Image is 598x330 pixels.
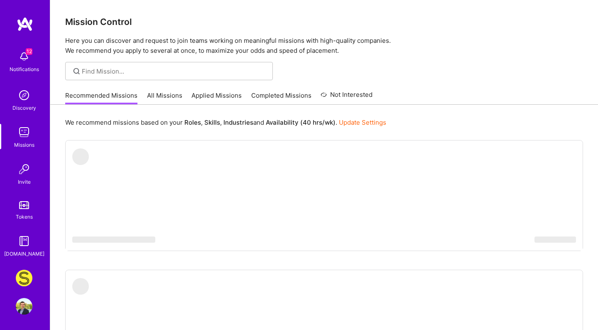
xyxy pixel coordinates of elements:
[223,118,253,126] b: Industries
[16,161,32,177] img: Invite
[191,91,242,105] a: Applied Missions
[14,298,34,315] a: User Avatar
[251,91,311,105] a: Completed Missions
[16,298,32,315] img: User Avatar
[82,67,267,76] input: Find Mission...
[14,270,34,286] a: Studs: A Fresh Take on Ear Piercing & Earrings
[339,118,386,126] a: Update Settings
[65,36,583,56] p: Here you can discover and request to join teams working on meaningful missions with high-quality ...
[10,65,39,74] div: Notifications
[12,103,36,112] div: Discovery
[321,90,373,105] a: Not Interested
[14,140,34,149] div: Missions
[16,212,33,221] div: Tokens
[65,91,137,105] a: Recommended Missions
[184,118,201,126] b: Roles
[26,48,32,55] span: 12
[18,177,31,186] div: Invite
[19,201,29,209] img: tokens
[16,48,32,65] img: bell
[16,124,32,140] img: teamwork
[16,233,32,249] img: guide book
[266,118,336,126] b: Availability (40 hrs/wk)
[16,270,32,286] img: Studs: A Fresh Take on Ear Piercing & Earrings
[65,17,583,27] h3: Mission Control
[147,91,182,105] a: All Missions
[17,17,33,32] img: logo
[204,118,220,126] b: Skills
[16,87,32,103] img: discovery
[72,66,81,76] i: icon SearchGrey
[4,249,44,258] div: [DOMAIN_NAME]
[65,118,386,127] p: We recommend missions based on your , , and .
